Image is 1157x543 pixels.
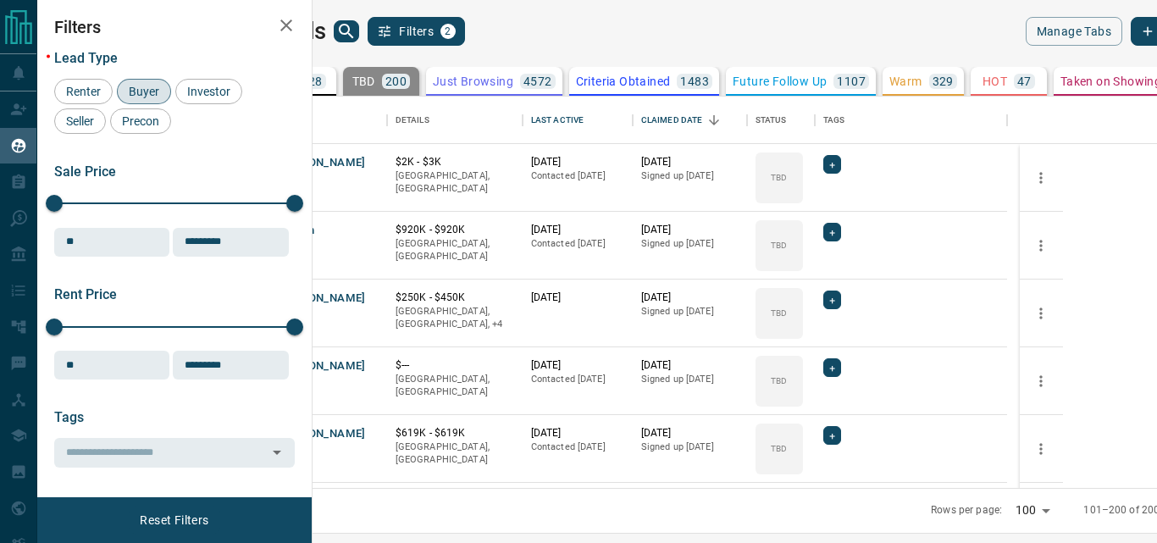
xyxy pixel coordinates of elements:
[823,97,845,144] div: Tags
[277,358,366,374] button: [PERSON_NAME]
[771,442,787,455] p: TBD
[747,97,815,144] div: Status
[385,75,407,87] p: 200
[823,358,841,377] div: +
[702,108,726,132] button: Sort
[829,427,835,444] span: +
[756,97,787,144] div: Status
[837,75,866,87] p: 1107
[829,156,835,173] span: +
[641,426,739,440] p: [DATE]
[181,85,236,98] span: Investor
[54,497,158,513] span: Opportunity Type
[54,163,116,180] span: Sale Price
[54,409,84,425] span: Tags
[387,97,523,144] div: Details
[771,239,787,252] p: TBD
[110,108,171,134] div: Precon
[54,79,113,104] div: Renter
[680,75,709,87] p: 1483
[531,169,624,183] p: Contacted [DATE]
[396,440,514,467] p: [GEOGRAPHIC_DATA], [GEOGRAPHIC_DATA]
[823,291,841,309] div: +
[889,75,922,87] p: Warm
[641,237,739,251] p: Signed up [DATE]
[265,440,289,464] button: Open
[733,75,827,87] p: Future Follow Up
[531,291,624,305] p: [DATE]
[641,97,703,144] div: Claimed Date
[396,305,514,331] p: Scarborough, Etobicoke, West End, Toronto
[641,291,739,305] p: [DATE]
[396,97,429,144] div: Details
[116,114,165,128] span: Precon
[771,307,787,319] p: TBD
[129,506,219,535] button: Reset Filters
[396,373,514,399] p: [GEOGRAPHIC_DATA], [GEOGRAPHIC_DATA]
[54,108,106,134] div: Seller
[368,17,465,46] button: Filters2
[641,305,739,319] p: Signed up [DATE]
[815,97,1007,144] div: Tags
[829,359,835,376] span: +
[641,155,739,169] p: [DATE]
[1017,75,1032,87] p: 47
[523,75,552,87] p: 4572
[277,155,366,171] button: [PERSON_NAME]
[54,50,118,66] span: Lead Type
[1028,233,1054,258] button: more
[531,440,624,454] p: Contacted [DATE]
[433,75,513,87] p: Just Browsing
[396,358,514,373] p: $---
[1026,17,1122,46] button: Manage Tabs
[531,97,584,144] div: Last Active
[829,224,835,241] span: +
[334,20,359,42] button: search button
[442,25,454,37] span: 2
[175,79,242,104] div: Investor
[531,373,624,386] p: Contacted [DATE]
[983,75,1007,87] p: HOT
[54,17,295,37] h2: Filters
[641,358,739,373] p: [DATE]
[396,426,514,440] p: $619K - $619K
[123,85,165,98] span: Buyer
[523,97,633,144] div: Last Active
[531,223,624,237] p: [DATE]
[633,97,747,144] div: Claimed Date
[771,374,787,387] p: TBD
[531,155,624,169] p: [DATE]
[396,155,514,169] p: $2K - $3K
[933,75,954,87] p: 329
[1028,368,1054,394] button: more
[829,291,835,308] span: +
[531,426,624,440] p: [DATE]
[771,171,787,184] p: TBD
[1028,436,1054,462] button: more
[268,97,387,144] div: Name
[531,237,624,251] p: Contacted [DATE]
[60,114,100,128] span: Seller
[277,426,366,442] button: [PERSON_NAME]
[641,440,739,454] p: Signed up [DATE]
[641,223,739,237] p: [DATE]
[54,286,117,302] span: Rent Price
[931,503,1002,518] p: Rows per page:
[396,291,514,305] p: $250K - $450K
[823,426,841,445] div: +
[396,223,514,237] p: $920K - $920K
[1028,165,1054,191] button: more
[1009,498,1056,523] div: 100
[641,169,739,183] p: Signed up [DATE]
[352,75,375,87] p: TBD
[60,85,107,98] span: Renter
[277,291,366,307] button: [PERSON_NAME]
[1028,301,1054,326] button: more
[117,79,171,104] div: Buyer
[641,373,739,386] p: Signed up [DATE]
[823,223,841,241] div: +
[396,237,514,263] p: [GEOGRAPHIC_DATA], [GEOGRAPHIC_DATA]
[823,155,841,174] div: +
[531,358,624,373] p: [DATE]
[396,169,514,196] p: [GEOGRAPHIC_DATA], [GEOGRAPHIC_DATA]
